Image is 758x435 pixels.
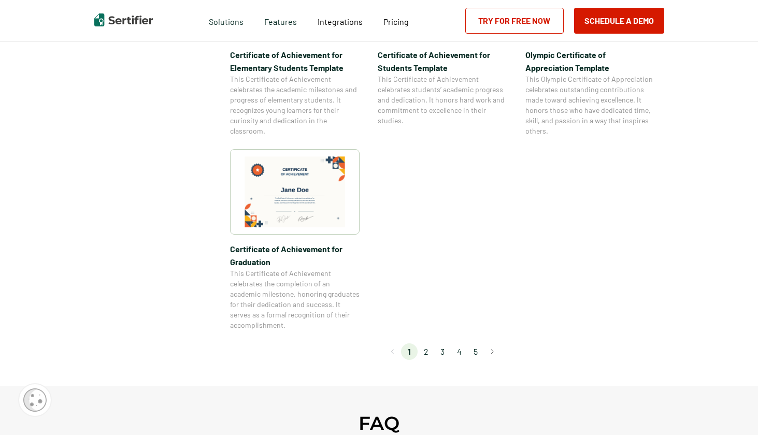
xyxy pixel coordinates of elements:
span: This Certificate of Achievement celebrates students’ academic progress and dedication. It honors ... [378,74,507,126]
li: page 3 [434,343,451,360]
button: Schedule a Demo [574,8,664,34]
img: Certificate of Achievement for Graduation [245,156,345,227]
span: Integrations [318,17,363,26]
img: Cookie Popup Icon [23,388,47,412]
span: Certificate of Achievement for Graduation [230,242,360,268]
a: Pricing [383,14,409,27]
a: Try for Free Now [465,8,564,34]
span: This Olympic Certificate of Appreciation celebrates outstanding contributions made toward achievi... [525,74,655,136]
img: Sertifier | Digital Credentialing Platform [94,13,153,26]
span: Certificate of Achievement for Students Template [378,48,507,74]
h2: FAQ [359,412,399,434]
button: Go to next page [484,343,500,360]
span: Olympic Certificate of Appreciation​ Template [525,48,655,74]
span: This Certificate of Achievement celebrates the completion of an academic milestone, honoring grad... [230,268,360,330]
button: Go to previous page [384,343,401,360]
iframe: Chat Widget [706,385,758,435]
li: page 4 [451,343,467,360]
li: page 1 [401,343,418,360]
li: page 5 [467,343,484,360]
li: page 2 [418,343,434,360]
span: Solutions [209,14,244,27]
span: This Certificate of Achievement celebrates the academic milestones and progress of elementary stu... [230,74,360,136]
a: Integrations [318,14,363,27]
span: Certificate of Achievement for Elementary Students Template [230,48,360,74]
span: Pricing [383,17,409,26]
span: Features [264,14,297,27]
a: Certificate of Achievement for GraduationCertificate of Achievement for GraduationThis Certificat... [230,149,360,330]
